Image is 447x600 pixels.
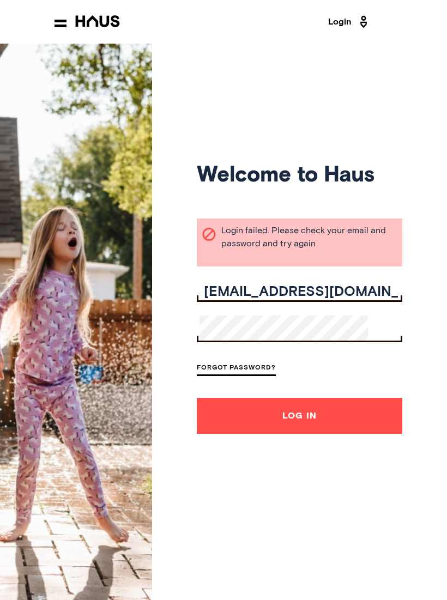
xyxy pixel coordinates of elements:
a: Login [328,13,371,31]
button: Log In [197,398,402,434]
h1: Welcome to Haus [197,166,402,185]
input: Your password [200,316,368,342]
span: Login failed. Please check your email and password and try again [221,224,391,250]
a: Forgot Password? [197,361,276,376]
input: Your email [200,284,402,300]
